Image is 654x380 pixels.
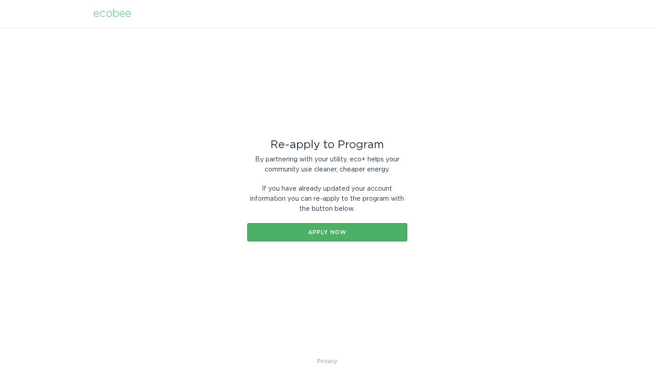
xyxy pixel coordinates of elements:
[247,155,407,175] div: By partnering with your utility, eco+ helps your community use cleaner, cheaper energy.
[93,9,131,19] div: ecobee
[317,356,337,366] a: Privacy Policy & Terms of Use
[247,140,407,150] div: Re-apply to Program
[252,230,403,235] div: Apply now
[247,184,407,214] div: If you have already updated your account information you can re-apply to the program with the but...
[247,223,407,241] button: Apply now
